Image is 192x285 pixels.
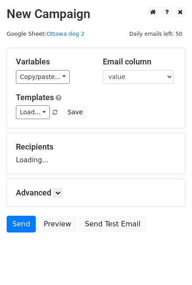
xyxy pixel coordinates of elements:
[7,7,185,22] h2: New Campaign
[16,57,90,67] h5: Variables
[126,29,185,39] span: Daily emails left: 50
[126,30,185,37] a: Daily emails left: 50
[16,105,50,119] a: Load...
[16,142,176,152] h5: Recipients
[46,30,84,37] a: Ottawa dog 2
[16,142,176,165] div: Loading...
[64,105,87,119] button: Save
[38,216,77,232] a: Preview
[79,216,146,232] a: Send Test Email
[16,70,70,84] a: Copy/paste...
[16,188,176,198] h5: Advanced
[7,216,36,232] a: Send
[103,57,177,67] h5: Email column
[16,93,54,102] a: Templates
[7,30,84,37] small: Google Sheet:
